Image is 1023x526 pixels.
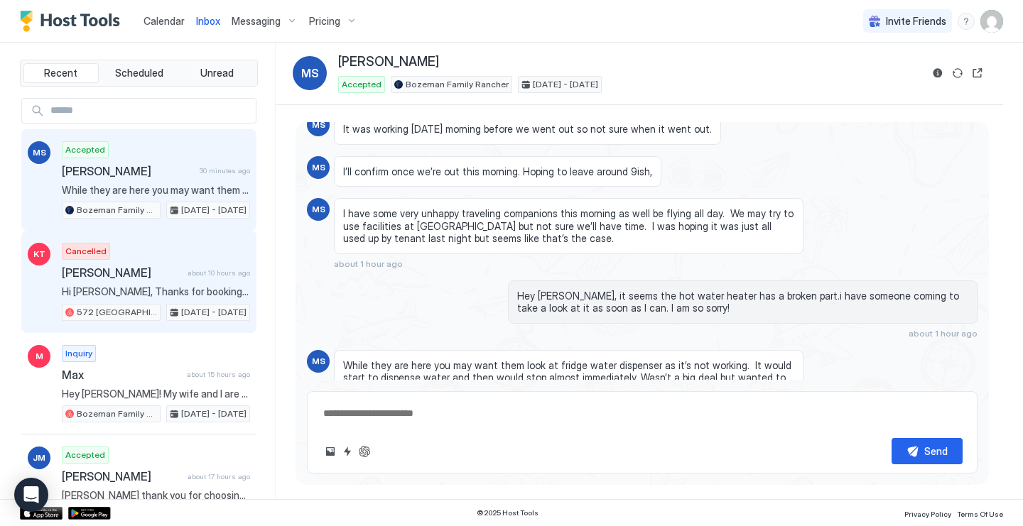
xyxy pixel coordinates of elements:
span: about 1 hour ago [334,258,403,269]
span: about 17 hours ago [188,472,250,481]
span: 30 minutes ago [200,166,250,175]
div: tab-group [20,60,258,87]
button: ChatGPT Auto Reply [356,443,373,460]
span: Bozeman Family Rancher [77,204,157,217]
span: Privacy Policy [904,510,951,518]
span: Cancelled [65,245,107,258]
a: App Store [20,507,63,520]
span: Invite Friends [886,15,946,28]
span: [PERSON_NAME] [62,265,182,280]
span: [PERSON_NAME] [62,469,182,483]
button: Send [892,438,963,464]
a: Calendar [144,13,185,28]
span: MS [312,119,325,131]
a: Privacy Policy [904,505,951,520]
span: Pricing [309,15,340,28]
span: [PERSON_NAME] [62,164,194,178]
span: Max [62,368,181,382]
span: © 2025 Host Tools [477,508,538,517]
span: M [36,350,43,363]
span: [DATE] - [DATE] [181,204,247,217]
span: KT [33,248,45,261]
span: [DATE] - [DATE] [181,407,247,420]
span: MS [312,161,325,174]
span: about 10 hours ago [188,268,250,278]
span: [DATE] - [DATE] [533,78,598,91]
button: Quick reply [339,443,356,460]
a: Inbox [196,13,220,28]
span: Scheduled [115,67,163,80]
span: While they are here you may want them look at fridge water dispenser as it’s not working. It woul... [343,359,794,397]
span: Recent [44,67,77,80]
span: Terms Of Use [957,510,1003,518]
span: I have some very unhappy traveling companions this morning as well be flying all day. We may try ... [343,207,794,245]
button: Upload image [322,443,339,460]
span: Bozeman Family Rancher [406,78,509,91]
span: about 1 hour ago [909,328,978,339]
a: Google Play Store [68,507,111,520]
span: Hey [PERSON_NAME]! My wife and I are musicians from [US_STATE] and have a few days off in the are... [62,388,250,400]
span: MS [312,355,325,368]
span: Inquiry [65,347,92,360]
span: [DATE] - [DATE] [181,306,247,319]
a: Host Tools Logo [20,11,126,32]
span: [PERSON_NAME] [338,54,439,70]
span: Hi [PERSON_NAME], Thanks for booking our place. I'll send you more details including check-in ins... [62,285,250,298]
button: Open reservation [969,65,986,82]
span: MS [33,146,46,159]
span: 572 [GEOGRAPHIC_DATA] · [GEOGRAPHIC_DATA] Condo - Free Laundry/Central Location [77,306,157,319]
span: [PERSON_NAME] thank you for choosing to stay with us! We hope that everything met your expectatio... [62,489,250,502]
span: While they are here you may want them look at fridge water dispenser as it’s not working. It woul... [62,184,250,197]
span: about 15 hours ago [187,370,250,379]
span: Hey [PERSON_NAME], it seems the hot water heater has a broken part.i have someone coming to take ... [517,290,968,314]
input: Input Field [45,99,256,123]
span: MS [301,65,319,82]
span: Bozeman Family Rancher [77,407,157,420]
span: It was working [DATE] morning before we went out so not sure when it went out. [343,123,712,136]
button: Recent [23,63,99,83]
span: Calendar [144,15,185,27]
span: JM [33,451,45,464]
span: Accepted [342,78,381,91]
div: menu [958,13,975,30]
span: I’ll confirm once we’re out this morning. Hoping to leave around 9ish, [343,165,652,178]
span: Unread [200,67,234,80]
div: Send [924,444,948,459]
div: Open Intercom Messenger [14,478,48,512]
span: Inbox [196,15,220,27]
button: Scheduled [102,63,177,83]
button: Reservation information [929,65,946,82]
span: Accepted [65,449,105,461]
button: Unread [179,63,254,83]
div: User profile [980,10,1003,33]
span: Messaging [232,15,281,28]
button: Sync reservation [949,65,966,82]
span: Accepted [65,143,105,156]
span: MS [312,203,325,216]
a: Terms Of Use [957,505,1003,520]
